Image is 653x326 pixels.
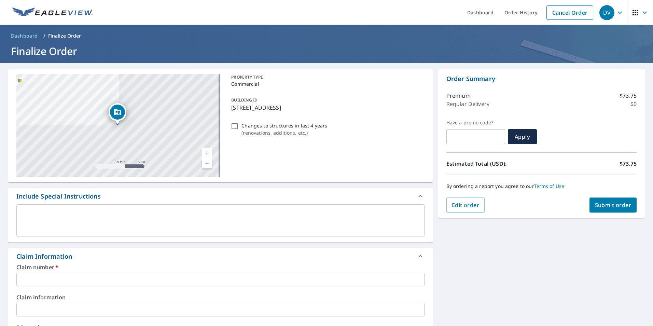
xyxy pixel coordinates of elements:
label: Claim number [16,264,425,270]
h1: Finalize Order [8,44,645,58]
span: Submit order [595,201,631,209]
p: Changes to structures in last 4 years [241,122,327,129]
p: Commercial [231,80,421,87]
p: By ordering a report you agree to our [446,183,637,189]
p: Premium [446,92,471,100]
div: Include Special Instructions [8,188,433,204]
p: ( renovations, additions, etc. ) [241,129,327,136]
button: Apply [508,129,537,144]
li: / [43,32,45,40]
p: BUILDING ID [231,97,258,103]
div: DV [599,5,614,20]
p: PROPERTY TYPE [231,74,421,80]
a: Terms of Use [534,183,565,189]
a: Current Level 17, Zoom Out [202,158,212,168]
div: Dropped pin, building 1, Commercial property, 9251 S State St Chicago, IL 60619 [109,103,126,124]
button: Submit order [589,198,637,213]
div: Claim Information [8,248,433,264]
div: Include Special Instructions [16,192,101,201]
span: Apply [513,133,531,140]
a: Current Level 17, Zoom In [202,148,212,158]
p: Regular Delivery [446,100,489,108]
div: Claim Information [16,252,72,261]
nav: breadcrumb [8,30,645,41]
p: $73.75 [620,92,637,100]
p: Finalize Order [48,32,81,39]
p: $73.75 [620,160,637,168]
img: EV Logo [12,8,93,18]
p: Estimated Total (USD): [446,160,542,168]
label: Have a promo code? [446,120,505,126]
button: Edit order [446,198,485,213]
p: Order Summary [446,74,637,83]
label: Claim information [16,295,425,300]
span: Dashboard [11,32,38,39]
a: Dashboard [8,30,41,41]
p: [STREET_ADDRESS] [231,104,421,112]
p: $0 [630,100,637,108]
a: Cancel Order [546,5,593,20]
span: Edit order [452,201,480,209]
